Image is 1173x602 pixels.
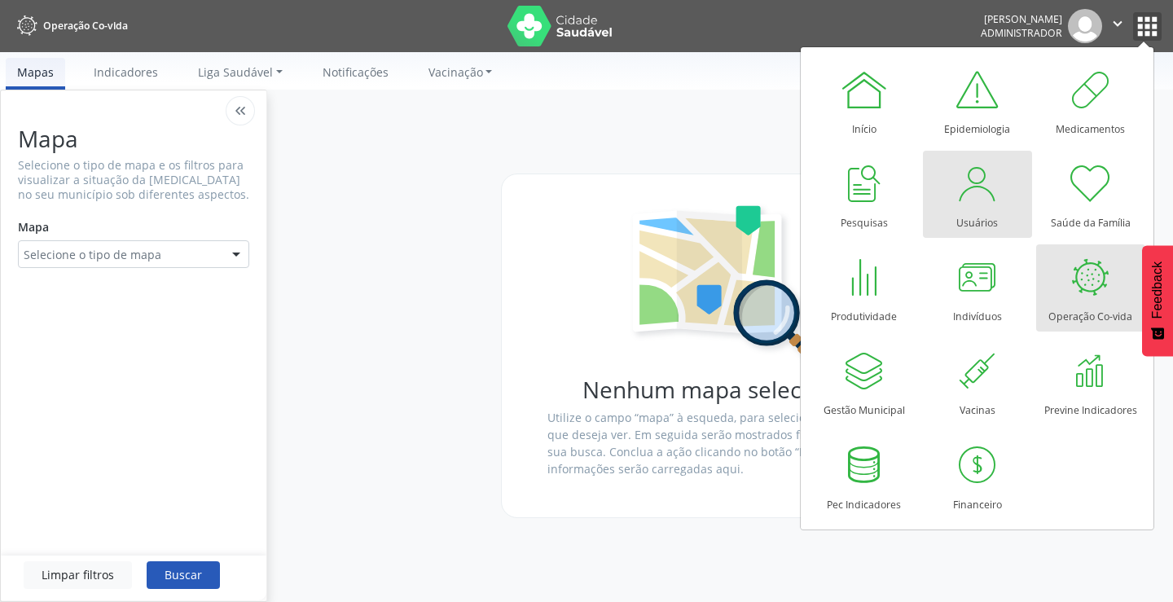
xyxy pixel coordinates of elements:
[82,58,169,86] a: Indicadores
[923,244,1032,332] a: Indivíduos
[43,19,128,33] span: Operação Co-vida
[198,64,273,80] span: Liga Saudável
[11,12,128,39] a: Operação Co-vida
[18,158,249,202] p: Selecione o tipo de mapa e os filtros para visualizar a situação da [MEDICAL_DATA] no seu municíp...
[24,561,132,589] button: Limpar filtros
[810,433,919,520] a: Pec Indicadores
[923,151,1032,238] a: Usuários
[810,151,919,238] a: Pesquisas
[1150,261,1165,319] span: Feedback
[1109,15,1127,33] i: 
[1068,9,1102,43] img: img
[810,244,919,332] a: Produtividade
[923,338,1032,425] a: Vacinas
[981,12,1062,26] div: [PERSON_NAME]
[923,433,1032,520] a: Financeiro
[810,57,919,144] a: Início
[810,338,919,425] a: Gestão Municipal
[1133,12,1162,41] button: apps
[1036,151,1145,238] a: Saúde da Família
[547,376,910,403] h1: Nenhum mapa selecionado
[6,58,65,90] a: Mapas
[547,409,910,477] p: Utilize o campo “mapa” à esqueda, para selecionar o tipo de mapa que deseja ver. Em seguida serão...
[625,203,833,377] img: search-map.svg
[187,58,294,86] a: Liga Saudável
[311,58,400,86] a: Notificações
[417,58,504,86] a: Vacinação
[18,213,49,241] label: Mapa
[1142,245,1173,356] button: Feedback - Mostrar pesquisa
[24,246,161,263] span: Selecione o tipo de mapa
[1036,338,1145,425] a: Previne Indicadores
[981,26,1062,40] span: Administrador
[1102,9,1133,43] button: 
[18,125,249,152] h1: Mapa
[428,64,483,80] span: Vacinação
[1036,57,1145,144] a: Medicamentos
[147,561,220,589] button: Buscar
[1036,244,1145,332] a: Operação Co-vida
[923,57,1032,144] a: Epidemiologia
